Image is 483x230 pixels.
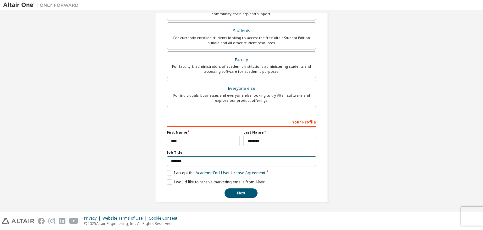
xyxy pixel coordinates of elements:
[196,170,265,175] a: Academic End-User License Agreement
[243,130,316,135] label: Last Name
[69,218,78,224] img: youtube.svg
[167,117,316,127] div: Your Profile
[38,218,45,224] img: facebook.svg
[167,179,265,185] label: I would like to receive marketing emails from Altair
[171,64,312,74] div: For faculty & administrators of academic institutions administering students and accessing softwa...
[84,221,181,226] p: © 2025 Altair Engineering, Inc. All Rights Reserved.
[225,188,258,198] button: Next
[103,216,149,221] div: Website Terms of Use
[59,218,65,224] img: linkedin.svg
[167,170,265,175] label: I accept the
[171,93,312,103] div: For individuals, businesses and everyone else looking to try Altair software and explore our prod...
[171,35,312,45] div: For currently enrolled students looking to access the free Altair Student Edition bundle and all ...
[2,218,34,224] img: altair_logo.svg
[48,218,55,224] img: instagram.svg
[3,2,82,8] img: Altair One
[167,130,240,135] label: First Name
[171,84,312,93] div: Everyone else
[171,55,312,64] div: Faculty
[167,150,316,155] label: Job Title
[149,216,181,221] div: Cookie Consent
[171,26,312,35] div: Students
[84,216,103,221] div: Privacy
